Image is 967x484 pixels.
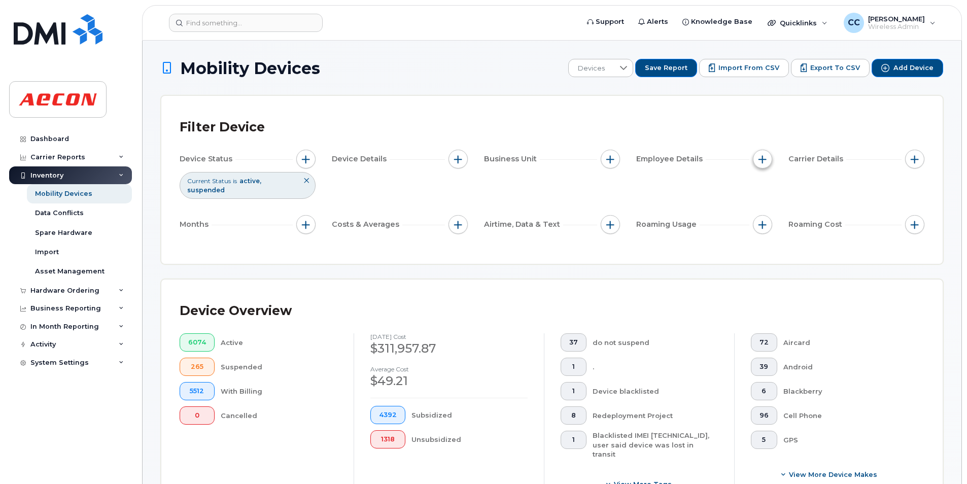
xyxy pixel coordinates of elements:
span: Current Status [187,177,231,185]
button: View More Device Makes [751,465,908,483]
button: Export to CSV [791,59,870,77]
span: Airtime, Data & Text [484,219,563,230]
span: 1 [569,363,578,371]
span: 4392 [379,411,397,419]
span: 72 [759,338,769,347]
span: 96 [759,411,769,420]
span: Costs & Averages [332,219,402,230]
span: Roaming Cost [788,219,845,230]
span: 5 [759,436,769,444]
h4: [DATE] cost [370,333,528,340]
span: Devices [569,59,614,78]
button: 0 [180,406,215,425]
span: is [233,177,237,185]
span: Add Device [893,63,934,73]
div: Device blacklisted [593,382,718,400]
span: 265 [188,363,206,371]
span: Device Details [332,154,390,164]
span: Export to CSV [810,63,860,73]
div: With Billing [221,382,338,400]
button: 1 [561,358,586,376]
span: 0 [188,411,206,420]
span: View More Device Makes [789,470,877,479]
div: . [593,358,718,376]
button: 39 [751,358,777,376]
h4: Average cost [370,366,528,372]
div: GPS [783,431,909,449]
span: Import from CSV [718,63,779,73]
span: suspended [187,186,225,194]
button: Import from CSV [699,59,789,77]
span: 6074 [188,338,206,347]
button: 265 [180,358,215,376]
span: 39 [759,363,769,371]
button: 1 [561,431,586,449]
div: Filter Device [180,114,265,141]
span: 37 [569,338,578,347]
span: Months [180,219,212,230]
div: Blacklisted IMEI [TECHNICAL_ID], user said device was lost in transit [593,431,718,459]
button: 5512 [180,382,215,400]
span: Device Status [180,154,235,164]
span: Roaming Usage [636,219,700,230]
div: Cell Phone [783,406,909,425]
div: Unsubsidized [411,430,528,448]
div: $311,957.87 [370,340,528,357]
button: 37 [561,333,586,352]
button: 6 [751,382,777,400]
button: 96 [751,406,777,425]
div: $49.21 [370,372,528,390]
div: Android [783,358,909,376]
span: 1 [569,436,578,444]
span: 5512 [188,387,206,395]
button: 1 [561,382,586,400]
span: Save Report [645,63,687,73]
button: 72 [751,333,777,352]
div: Redeployment Project [593,406,718,425]
span: 6 [759,387,769,395]
button: 4392 [370,406,405,424]
span: Employee Details [636,154,706,164]
div: Suspended [221,358,338,376]
span: Business Unit [484,154,540,164]
div: Device Overview [180,298,292,324]
button: 5 [751,431,777,449]
div: Active [221,333,338,352]
button: 1318 [370,430,405,448]
button: 6074 [180,333,215,352]
span: 1318 [379,435,397,443]
button: Add Device [872,59,943,77]
span: 1 [569,387,578,395]
div: Blackberry [783,382,909,400]
button: Save Report [635,59,697,77]
div: Aircard [783,333,909,352]
div: Cancelled [221,406,338,425]
span: Carrier Details [788,154,846,164]
span: active [239,177,261,185]
div: do not suspend [593,333,718,352]
span: 8 [569,411,578,420]
div: Subsidized [411,406,528,424]
button: 8 [561,406,586,425]
span: Mobility Devices [180,59,320,77]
